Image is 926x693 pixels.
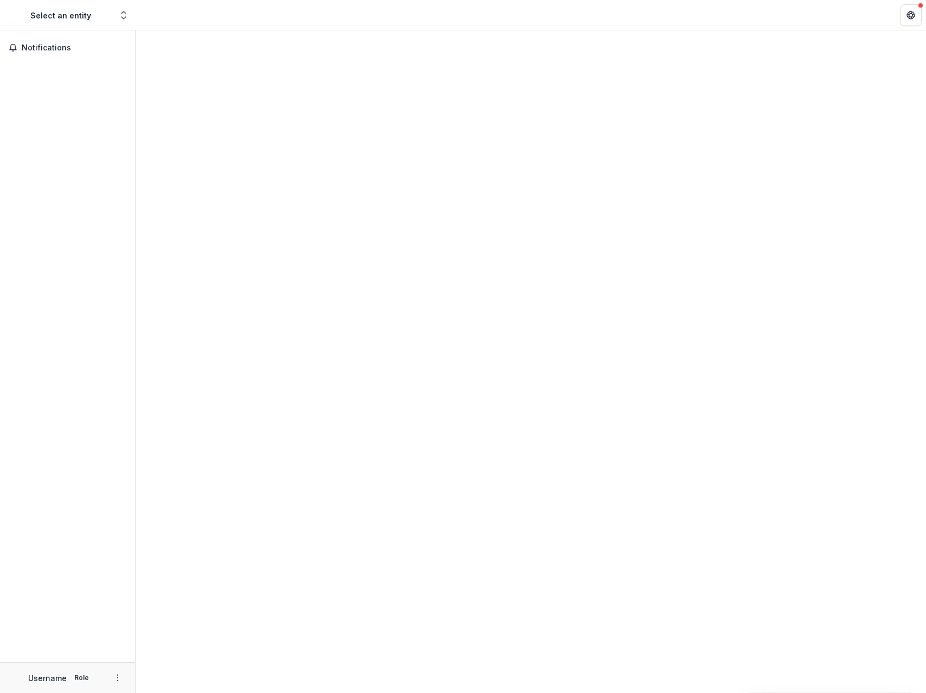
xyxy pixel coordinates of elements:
[28,672,67,684] p: Username
[116,4,131,26] button: Open entity switcher
[71,673,92,683] p: Role
[30,10,91,21] div: Select an entity
[22,43,126,53] span: Notifications
[111,671,124,684] button: More
[4,39,131,56] button: Notifications
[900,4,922,26] button: Get Help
